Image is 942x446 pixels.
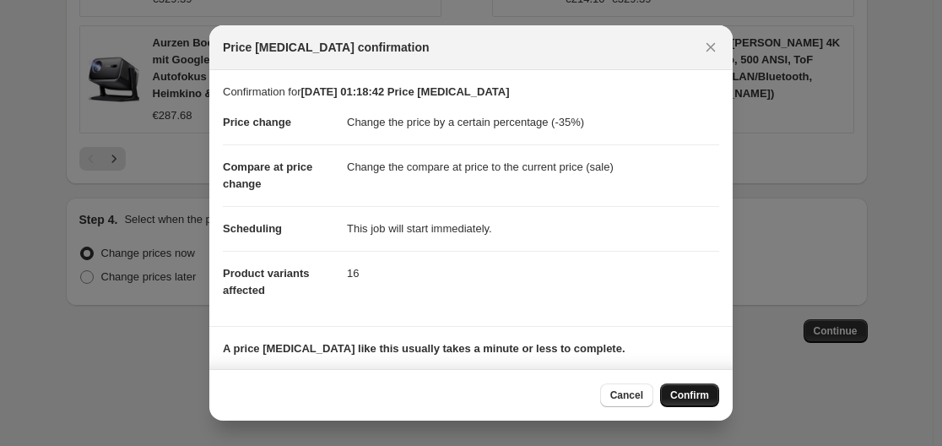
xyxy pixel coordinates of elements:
span: Price [MEDICAL_DATA] confirmation [223,39,430,56]
b: A price [MEDICAL_DATA] like this usually takes a minute or less to complete. [223,342,625,355]
button: Cancel [600,383,653,407]
span: Scheduling [223,222,282,235]
span: Compare at price change [223,160,312,190]
dd: Change the price by a certain percentage (-35%) [347,101,719,144]
p: Confirmation for [223,84,719,101]
span: Price change [223,116,291,128]
button: Close [699,35,723,59]
span: Product variants affected [223,267,310,296]
button: Confirm [660,383,719,407]
span: Cancel [610,389,643,402]
b: [DATE] 01:18:42 Price [MEDICAL_DATA] [300,85,509,98]
dd: 16 [347,251,719,296]
dd: This job will start immediately. [347,206,719,251]
dd: Change the compare at price to the current price (sale) [347,144,719,189]
span: Confirm [670,389,709,402]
